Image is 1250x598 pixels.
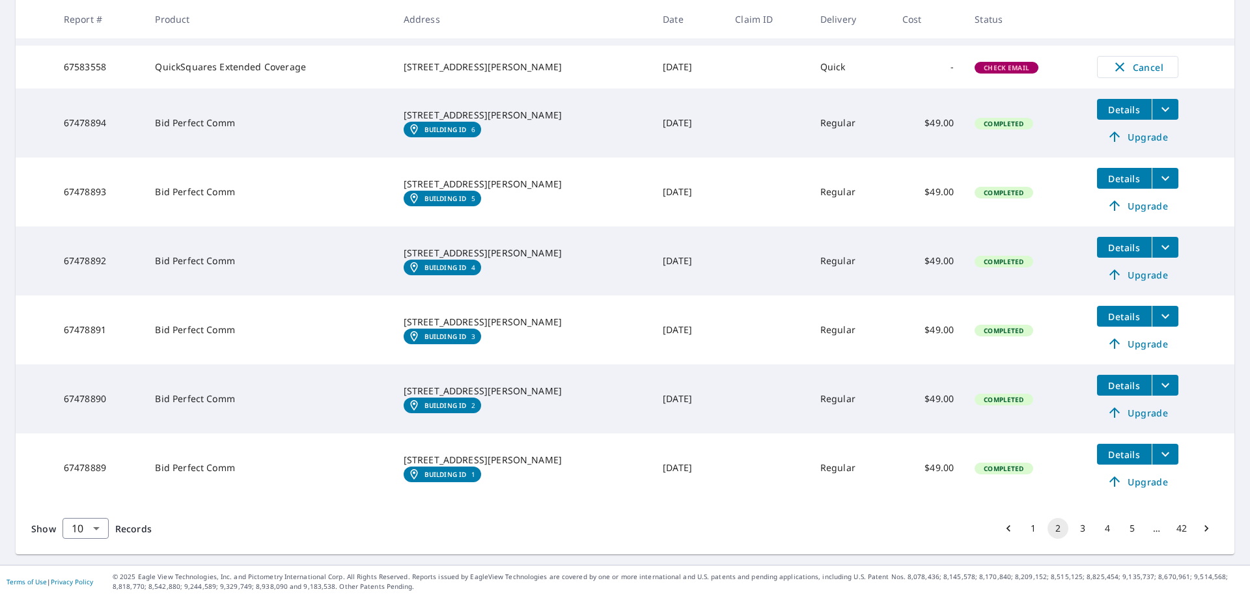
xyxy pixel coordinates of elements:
[424,470,467,478] em: Building ID
[1196,518,1217,539] button: Go to next page
[404,329,481,344] a: Building ID3
[810,364,892,433] td: Regular
[1072,518,1093,539] button: Go to page 3
[1152,168,1178,189] button: filesDropdownBtn-67478893
[404,316,642,329] div: [STREET_ADDRESS][PERSON_NAME]
[404,178,642,191] div: [STREET_ADDRESS][PERSON_NAME]
[1097,471,1178,492] a: Upgrade
[1105,129,1171,144] span: Upgrade
[1171,518,1192,539] button: Go to page 42
[892,433,964,502] td: $49.00
[976,119,1031,128] span: Completed
[998,518,1019,539] button: Go to previous page
[404,454,642,467] div: [STREET_ADDRESS][PERSON_NAME]
[404,109,642,122] div: [STREET_ADDRESS][PERSON_NAME]
[424,195,467,202] em: Building ID
[810,295,892,364] td: Regular
[1097,306,1152,327] button: detailsBtn-67478891
[51,577,93,586] a: Privacy Policy
[1097,264,1178,285] a: Upgrade
[145,433,393,502] td: Bid Perfect Comm
[1105,405,1171,420] span: Upgrade
[892,46,964,88] td: -
[1048,518,1068,539] button: page 2
[404,247,642,260] div: [STREET_ADDRESS][PERSON_NAME]
[424,333,467,340] em: Building ID
[810,226,892,295] td: Regular
[1097,195,1178,216] a: Upgrade
[1097,333,1178,354] a: Upgrade
[652,226,725,295] td: [DATE]
[145,88,393,157] td: Bid Perfect Comm
[145,295,393,364] td: Bid Perfect Comm
[1105,474,1171,489] span: Upgrade
[1105,198,1171,213] span: Upgrade
[976,464,1031,473] span: Completed
[1097,402,1178,423] a: Upgrade
[53,295,145,364] td: 67478891
[976,326,1031,335] span: Completed
[892,364,964,433] td: $49.00
[1097,56,1178,78] button: Cancel
[652,364,725,433] td: [DATE]
[1105,172,1144,185] span: Details
[404,61,642,74] div: [STREET_ADDRESS][PERSON_NAME]
[810,88,892,157] td: Regular
[810,433,892,502] td: Regular
[404,385,642,398] div: [STREET_ADDRESS][PERSON_NAME]
[1111,59,1165,75] span: Cancel
[1097,375,1152,396] button: detailsBtn-67478890
[1152,99,1178,120] button: filesDropdownBtn-67478894
[1105,310,1144,323] span: Details
[810,157,892,226] td: Regular
[1122,518,1143,539] button: Go to page 5
[1152,444,1178,465] button: filesDropdownBtn-67478889
[31,523,56,535] span: Show
[404,398,481,413] a: Building ID2
[652,433,725,502] td: [DATE]
[424,126,467,133] em: Building ID
[652,157,725,226] td: [DATE]
[1023,518,1044,539] button: Go to page 1
[424,264,467,271] em: Building ID
[892,157,964,226] td: $49.00
[62,518,109,539] div: Show 10 records
[53,157,145,226] td: 67478893
[892,226,964,295] td: $49.00
[53,46,145,88] td: 67583558
[7,577,47,586] a: Terms of Use
[113,572,1243,591] p: © 2025 Eagle View Technologies, Inc. and Pictometry International Corp. All Rights Reserved. Repo...
[145,364,393,433] td: Bid Perfect Comm
[145,226,393,295] td: Bid Perfect Comm
[652,295,725,364] td: [DATE]
[1097,99,1152,120] button: detailsBtn-67478894
[976,63,1037,72] span: Check Email
[1105,379,1144,392] span: Details
[53,88,145,157] td: 67478894
[1097,518,1118,539] button: Go to page 4
[1152,237,1178,258] button: filesDropdownBtn-67478892
[1105,336,1171,351] span: Upgrade
[53,364,145,433] td: 67478890
[1105,448,1144,461] span: Details
[1097,168,1152,189] button: detailsBtn-67478893
[652,88,725,157] td: [DATE]
[1105,267,1171,282] span: Upgrade
[1105,103,1144,116] span: Details
[145,157,393,226] td: Bid Perfect Comm
[404,260,481,275] a: Building ID4
[404,467,481,482] a: Building ID1
[115,523,152,535] span: Records
[652,46,725,88] td: [DATE]
[53,226,145,295] td: 67478892
[1097,237,1152,258] button: detailsBtn-67478892
[1105,241,1144,254] span: Details
[1152,375,1178,396] button: filesDropdownBtn-67478890
[7,578,93,586] p: |
[53,433,145,502] td: 67478889
[892,295,964,364] td: $49.00
[996,518,1219,539] nav: pagination navigation
[145,46,393,88] td: QuickSquares Extended Coverage
[1097,444,1152,465] button: detailsBtn-67478889
[1146,522,1167,535] div: …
